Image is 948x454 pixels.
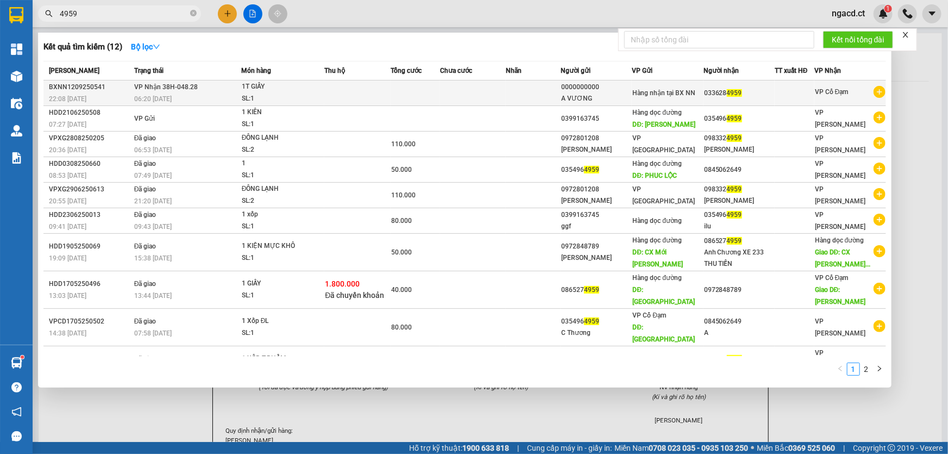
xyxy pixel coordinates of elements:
span: plus-circle [874,214,886,226]
span: left [837,365,844,372]
span: VP Gửi [632,67,652,74]
span: 4959 [727,237,742,245]
span: VP [PERSON_NAME] [815,134,865,154]
input: Nhập số tổng đài [624,31,814,48]
span: plus-circle [874,163,886,175]
span: Người gửi [561,67,591,74]
img: dashboard-icon [11,43,22,55]
span: question-circle [11,382,22,393]
span: 4959 [584,318,599,325]
span: plus-circle [874,283,886,295]
span: Trạng thái [134,67,164,74]
div: 0845062649 [704,316,774,327]
span: 4959 [727,211,742,219]
div: ilu [704,221,774,232]
div: ĐÔNG LẠNH [242,132,323,144]
img: warehouse-icon [11,71,22,82]
div: 0972801208 [561,184,631,195]
div: [PERSON_NAME] [561,195,631,207]
span: 4959 [727,185,742,193]
span: 09:41 [DATE] [49,223,86,231]
div: A [704,327,774,339]
div: 1 xốp [242,209,323,221]
div: VPXG2808250205 [49,133,131,144]
span: Đã giao [134,211,156,219]
span: 4959 [584,286,599,294]
li: 1 [847,363,860,376]
span: Đã giao [134,280,156,288]
span: down [153,43,160,51]
span: Đã giao [134,318,156,325]
span: 20:36 [DATE] [49,146,86,154]
span: VP Gửi [134,115,155,122]
span: 22:08 [DATE] [49,95,86,103]
button: right [873,363,886,376]
span: [PERSON_NAME] [49,67,99,74]
img: warehouse-icon [11,98,22,109]
div: 033628 [704,88,774,99]
div: 086527 [704,235,774,247]
span: Người nhận [704,67,739,74]
span: 13:03 [DATE] [49,292,86,300]
li: Hotline: 1900252555 [102,40,454,54]
div: [PERSON_NAME] [561,144,631,156]
span: DĐ: CX Mới [PERSON_NAME] [632,248,683,268]
span: Hàng dọc đường [632,160,682,167]
span: 15:38 [DATE] [134,254,172,262]
span: VP Nhận 38H-048.28 [134,83,198,91]
span: 4959 [727,115,742,122]
div: SL: 1 [242,221,323,233]
span: close-circle [190,10,197,16]
img: logo-vxr [9,7,23,23]
div: VPXG0505250077 [49,353,131,365]
span: VP [PERSON_NAME] [815,211,865,231]
span: 4959 [727,134,742,142]
sup: 1 [21,356,24,359]
span: close-circle [190,9,197,19]
span: 06:20 [DATE] [134,95,172,103]
div: VPCD1705250502 [49,316,131,327]
span: 40.000 [391,286,412,294]
div: SL: 1 [242,290,323,302]
span: DĐ: [GEOGRAPHIC_DATA] [632,324,695,343]
span: VP [GEOGRAPHIC_DATA] [632,134,695,154]
span: Đã giao [134,160,156,167]
img: warehouse-icon [11,357,22,369]
span: close [902,31,909,39]
div: HDD2306250013 [49,209,131,221]
div: [PERSON_NAME] [704,144,774,156]
div: 0972848789 [561,241,631,252]
span: Nhãn [506,67,522,74]
div: 098332 [704,133,774,144]
span: TT xuất HĐ [775,67,808,74]
div: 0399163745 [561,113,631,125]
span: Hàng nhận tại BX NN [632,89,695,97]
div: SL: 1 [242,93,323,105]
span: VP [PERSON_NAME] [815,109,865,128]
span: 110.000 [391,140,416,148]
span: VP [PERSON_NAME] [815,160,865,179]
span: plus-circle [874,111,886,123]
div: 0000000000 [561,82,631,93]
div: [PERSON_NAME] [704,195,774,207]
span: Hàng dọc đường [632,109,682,116]
li: Next Page [873,363,886,376]
span: Giao DĐ: [PERSON_NAME] [815,286,865,306]
div: SL: 1 [242,170,323,182]
div: [PERSON_NAME] [561,252,631,264]
span: 4959 [727,89,742,97]
div: C Thương [561,327,631,339]
strong: Bộ lọc [131,42,160,51]
span: plus-circle [874,137,886,149]
div: 035496 [561,316,631,327]
span: 14:38 [DATE] [49,329,86,337]
div: HDD2106250508 [49,107,131,119]
span: VP Cổ Đạm [632,312,666,319]
span: 80.000 [391,217,412,225]
div: 035496 [561,164,631,176]
div: 1 [242,158,323,170]
span: VP [PERSON_NAME] [815,185,865,205]
div: 086527 [561,284,631,296]
span: plus-circle [874,245,886,257]
div: SL: 1 [242,327,323,339]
